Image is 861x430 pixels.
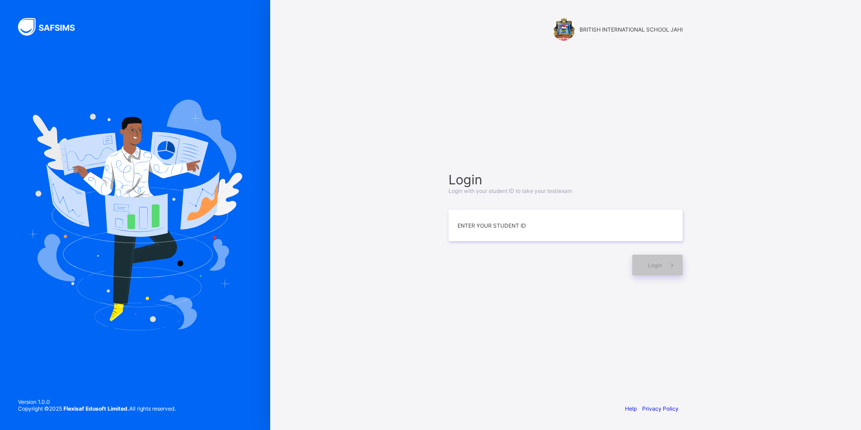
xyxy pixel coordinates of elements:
strong: Flexisaf Edusoft Limited. [63,405,129,412]
a: Privacy Policy [642,405,679,412]
span: Login [449,172,683,188]
img: SAFSIMS Logo [18,18,86,36]
a: Help [625,405,637,412]
span: Version 1.0.0 [18,398,176,405]
img: Hero Image [28,100,242,330]
span: BRITISH INTERNATIONAL SCHOOL JAHI [580,26,683,33]
span: Login with your student ID to take your test/exam [449,188,572,194]
span: Copyright © 2025 All rights reserved. [18,405,176,412]
span: Login [648,262,662,269]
